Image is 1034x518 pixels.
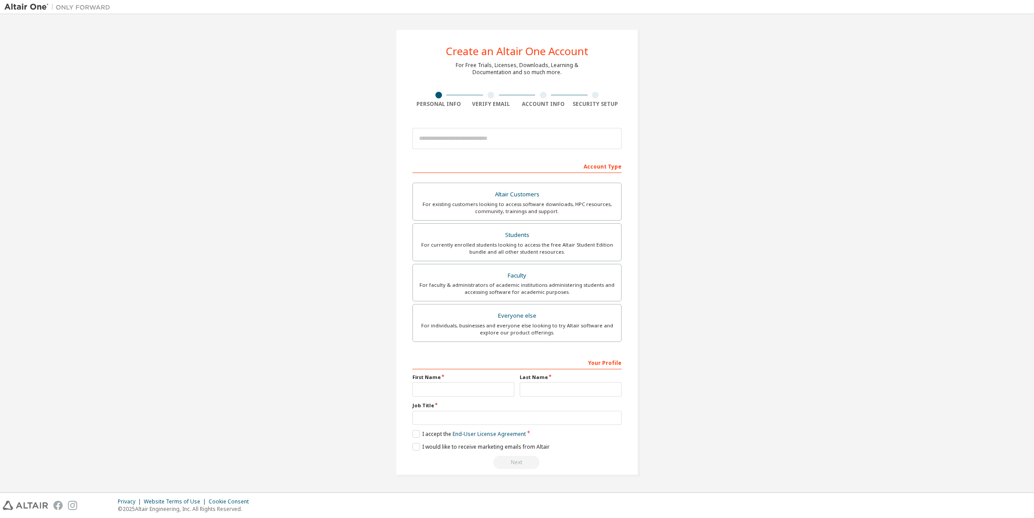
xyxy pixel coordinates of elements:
[418,241,616,255] div: For currently enrolled students looking to access the free Altair Student Edition bundle and all ...
[144,498,209,505] div: Website Terms of Use
[412,355,622,369] div: Your Profile
[418,188,616,201] div: Altair Customers
[418,310,616,322] div: Everyone else
[456,62,578,76] div: For Free Trials, Licenses, Downloads, Learning & Documentation and so much more.
[418,270,616,282] div: Faculty
[53,501,63,510] img: facebook.svg
[412,402,622,409] label: Job Title
[569,101,622,108] div: Security Setup
[412,159,622,173] div: Account Type
[418,229,616,241] div: Students
[3,501,48,510] img: altair_logo.svg
[412,456,622,469] div: Read and acccept EULA to continue
[412,430,526,438] label: I accept the
[520,374,622,381] label: Last Name
[118,505,254,513] p: © 2025 Altair Engineering, Inc. All Rights Reserved.
[446,46,588,56] div: Create an Altair One Account
[465,101,517,108] div: Verify Email
[412,374,514,381] label: First Name
[418,201,616,215] div: For existing customers looking to access software downloads, HPC resources, community, trainings ...
[68,501,77,510] img: instagram.svg
[209,498,254,505] div: Cookie Consent
[412,101,465,108] div: Personal Info
[412,443,550,450] label: I would like to receive marketing emails from Altair
[118,498,144,505] div: Privacy
[418,322,616,336] div: For individuals, businesses and everyone else looking to try Altair software and explore our prod...
[4,3,115,11] img: Altair One
[418,282,616,296] div: For faculty & administrators of academic institutions administering students and accessing softwa...
[453,430,526,438] a: End-User License Agreement
[517,101,569,108] div: Account Info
